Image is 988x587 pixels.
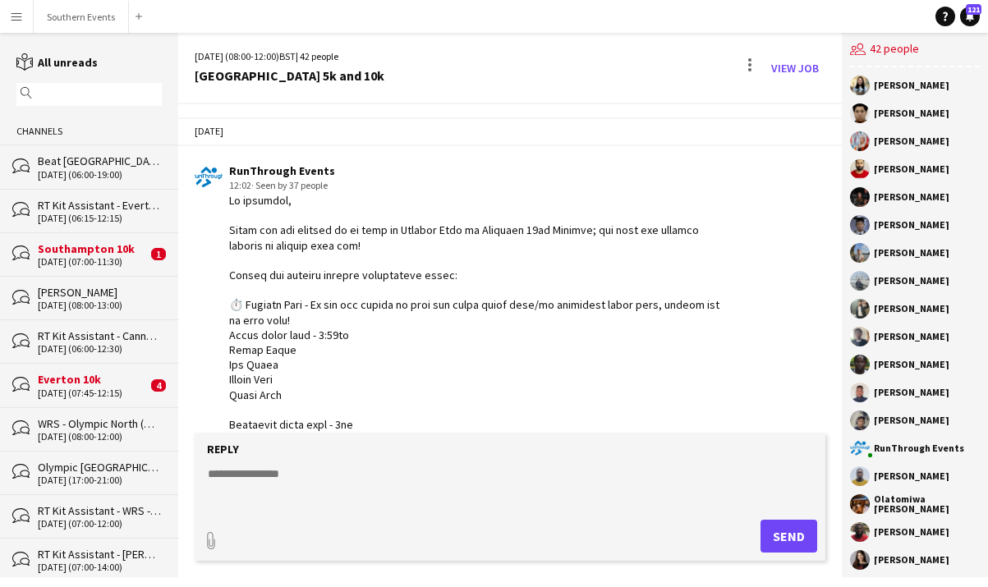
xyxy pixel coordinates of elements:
[874,108,949,118] div: [PERSON_NAME]
[229,163,726,178] div: RunThrough Events
[279,50,296,62] span: BST
[38,460,162,475] div: Olympic [GEOGRAPHIC_DATA]
[874,304,949,314] div: [PERSON_NAME]
[38,169,162,181] div: [DATE] (06:00-19:00)
[874,276,949,286] div: [PERSON_NAME]
[850,33,980,67] div: 42 people
[16,55,98,70] a: All unreads
[960,7,980,26] a: 121
[38,503,162,518] div: RT Kit Assistant - WRS - [GEOGRAPHIC_DATA] (Women Only)
[38,343,162,355] div: [DATE] (06:00-12:30)
[874,248,949,258] div: [PERSON_NAME]
[195,49,384,64] div: [DATE] (08:00-12:00) | 42 people
[874,80,949,90] div: [PERSON_NAME]
[874,192,949,202] div: [PERSON_NAME]
[874,415,949,425] div: [PERSON_NAME]
[38,256,147,268] div: [DATE] (07:00-11:30)
[38,241,147,256] div: Southampton 10k
[38,547,162,562] div: RT Kit Assistant - [PERSON_NAME]
[38,328,162,343] div: RT Kit Assistant - Cannock Chase Running Festival
[34,1,129,33] button: Southern Events
[874,555,949,565] div: [PERSON_NAME]
[874,360,949,369] div: [PERSON_NAME]
[38,431,162,443] div: [DATE] (08:00-12:00)
[38,300,162,311] div: [DATE] (08:00-13:00)
[874,471,949,481] div: [PERSON_NAME]
[38,388,147,399] div: [DATE] (07:45-12:15)
[207,442,239,456] label: Reply
[761,520,817,553] button: Send
[38,154,162,168] div: Beat [GEOGRAPHIC_DATA]
[38,475,162,486] div: [DATE] (17:00-21:00)
[38,518,162,530] div: [DATE] (07:00-12:00)
[38,213,162,224] div: [DATE] (06:15-12:15)
[151,379,166,392] span: 4
[874,388,949,397] div: [PERSON_NAME]
[251,179,328,191] span: · Seen by 37 people
[874,494,980,514] div: Olatomiwa [PERSON_NAME]
[38,562,162,573] div: [DATE] (07:00-14:00)
[229,178,726,193] div: 12:02
[874,443,964,453] div: RunThrough Events
[178,117,843,145] div: [DATE]
[151,248,166,260] span: 1
[765,55,825,81] a: View Job
[874,136,949,146] div: [PERSON_NAME]
[874,527,949,537] div: [PERSON_NAME]
[38,285,162,300] div: [PERSON_NAME]
[874,332,949,342] div: [PERSON_NAME]
[195,68,384,83] div: [GEOGRAPHIC_DATA] 5k and 10k
[874,220,949,230] div: [PERSON_NAME]
[874,164,949,174] div: [PERSON_NAME]
[38,372,147,387] div: Everton 10k
[38,416,162,431] div: WRS - Olympic North (Women Only)
[38,198,162,213] div: RT Kit Assistant - Everton 10k
[966,4,981,15] span: 121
